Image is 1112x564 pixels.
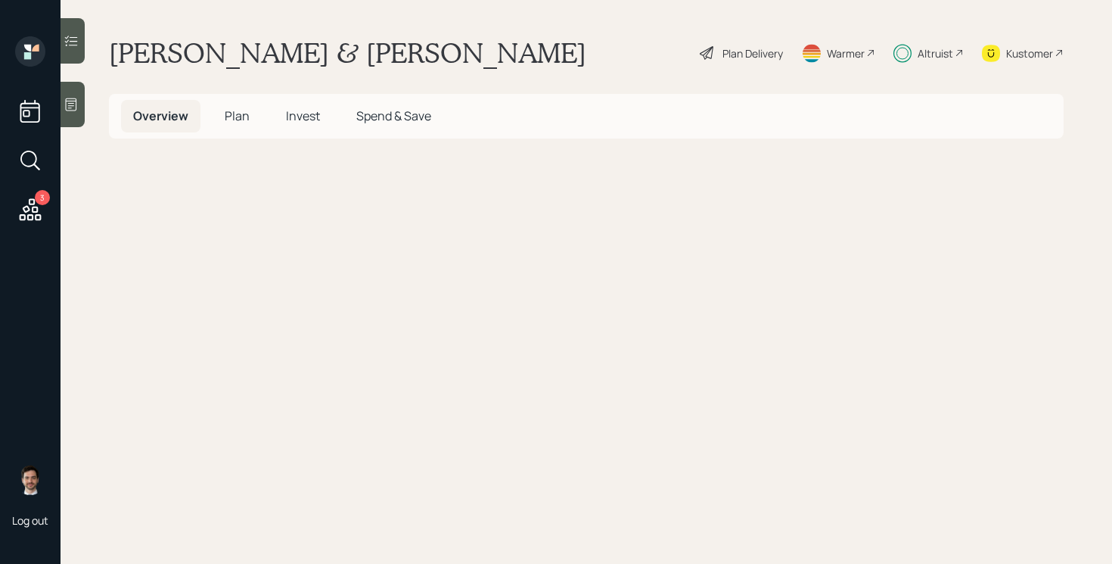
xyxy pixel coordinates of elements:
div: Log out [12,513,48,528]
span: Overview [133,108,188,124]
span: Plan [225,108,250,124]
img: jonah-coleman-headshot.png [15,465,45,495]
div: Warmer [827,45,865,61]
div: Kustomer [1006,45,1053,61]
span: Invest [286,108,320,124]
div: Plan Delivery [722,45,783,61]
h1: [PERSON_NAME] & [PERSON_NAME] [109,36,586,70]
div: Altruist [918,45,953,61]
span: Spend & Save [356,108,431,124]
div: 3 [35,190,50,205]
